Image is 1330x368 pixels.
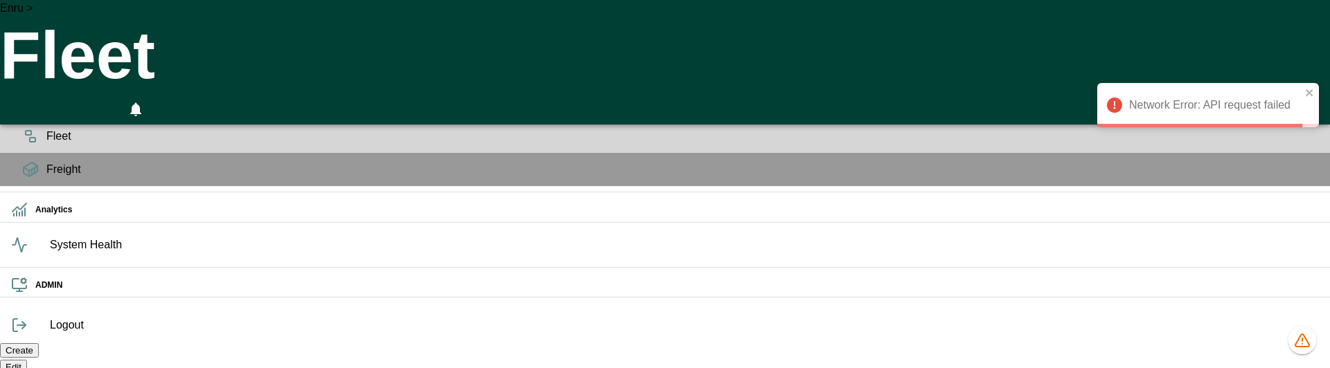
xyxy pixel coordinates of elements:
[46,128,1319,145] span: Fleet
[154,94,179,119] button: Preferences
[1097,83,1319,127] div: Network Error: API request failed
[33,94,58,125] button: Manual Assignment
[35,279,1319,292] h6: ADMIN
[1305,87,1315,100] button: close
[158,98,175,115] svg: Preferences
[64,94,89,125] button: HomeTime Editor
[50,237,1319,253] span: System Health
[1288,326,1316,354] button: 1282 data issues
[94,94,118,125] button: Fullscreen
[50,317,1319,333] span: Logout
[35,203,1319,217] h6: Analytics
[6,345,33,356] label: Create
[46,161,1319,178] span: Freight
